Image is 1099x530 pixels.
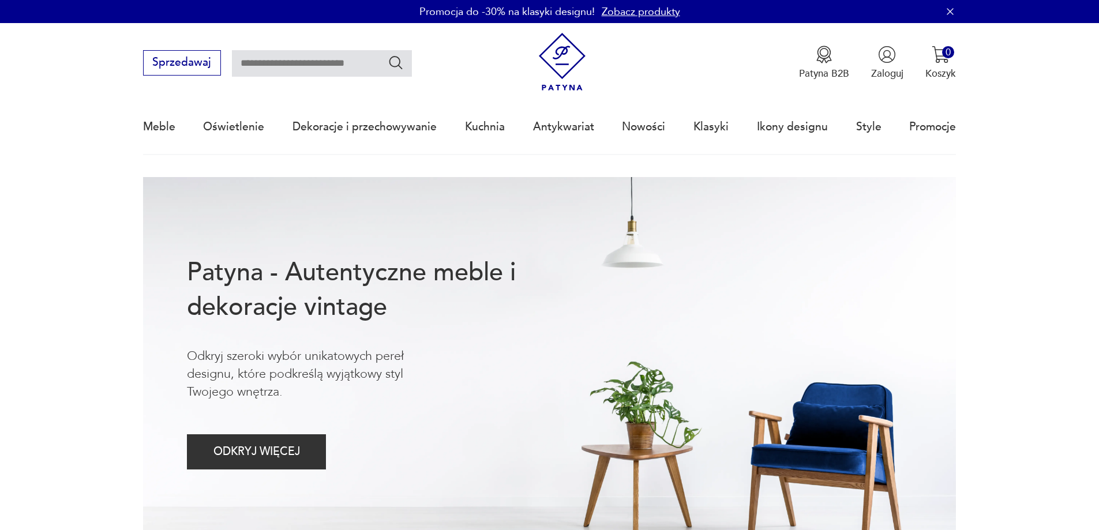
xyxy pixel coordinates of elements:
[856,100,882,153] a: Style
[799,67,849,80] p: Patyna B2B
[757,100,828,153] a: Ikony designu
[871,67,903,80] p: Zaloguj
[799,46,849,80] a: Ikona medaluPatyna B2B
[693,100,729,153] a: Klasyki
[932,46,950,63] img: Ikona koszyka
[203,100,264,153] a: Oświetlenie
[799,46,849,80] button: Patyna B2B
[815,46,833,63] img: Ikona medalu
[622,100,665,153] a: Nowości
[419,5,595,19] p: Promocja do -30% na klasyki designu!
[602,5,680,19] a: Zobacz produkty
[187,347,450,401] p: Odkryj szeroki wybór unikatowych pereł designu, które podkreślą wyjątkowy styl Twojego wnętrza.
[871,46,903,80] button: Zaloguj
[465,100,505,153] a: Kuchnia
[143,50,221,76] button: Sprzedawaj
[942,46,954,58] div: 0
[925,67,956,80] p: Koszyk
[143,100,175,153] a: Meble
[909,100,956,153] a: Promocje
[388,54,404,71] button: Szukaj
[187,434,326,469] button: ODKRYJ WIĘCEJ
[292,100,437,153] a: Dekoracje i przechowywanie
[187,448,326,457] a: ODKRYJ WIĘCEJ
[187,255,561,325] h1: Patyna - Autentyczne meble i dekoracje vintage
[533,33,591,91] img: Patyna - sklep z meblami i dekoracjami vintage
[143,59,221,68] a: Sprzedawaj
[878,46,896,63] img: Ikonka użytkownika
[533,100,594,153] a: Antykwariat
[925,46,956,80] button: 0Koszyk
